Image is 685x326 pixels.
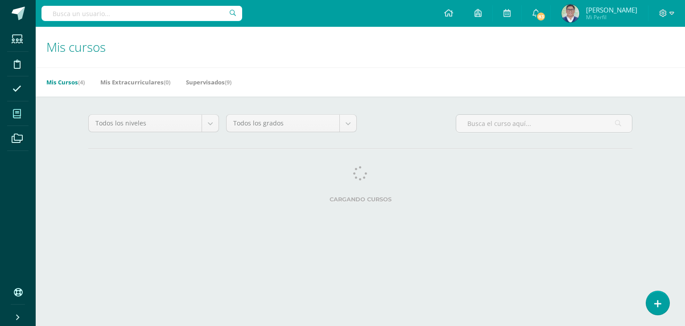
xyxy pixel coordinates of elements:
a: Mis Extracurriculares(0) [100,75,170,89]
span: (9) [225,78,231,86]
span: (0) [164,78,170,86]
input: Busca el curso aquí... [456,115,632,132]
input: Busca un usuario... [41,6,242,21]
img: 2ab4296ce25518738161d0eb613a9661.png [561,4,579,22]
span: Mis cursos [46,38,106,55]
a: Mis Cursos(4) [46,75,85,89]
span: [PERSON_NAME] [586,5,637,14]
span: Todos los grados [233,115,333,132]
span: 83 [536,12,546,21]
label: Cargando cursos [88,196,632,203]
a: Todos los niveles [89,115,219,132]
a: Todos los grados [227,115,356,132]
span: (4) [78,78,85,86]
a: Supervisados(9) [186,75,231,89]
span: Todos los niveles [95,115,195,132]
span: Mi Perfil [586,13,637,21]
